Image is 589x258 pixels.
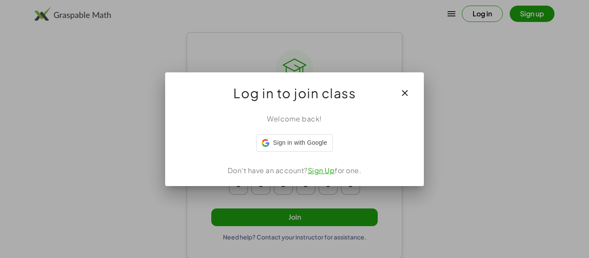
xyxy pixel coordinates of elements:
[233,83,356,103] span: Log in to join class
[175,165,414,176] div: Don't have an account? for one.
[308,166,335,175] a: Sign Up
[175,114,414,124] div: Welcome back!
[256,134,332,152] div: Sign in with Google
[273,138,327,147] span: Sign in with Google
